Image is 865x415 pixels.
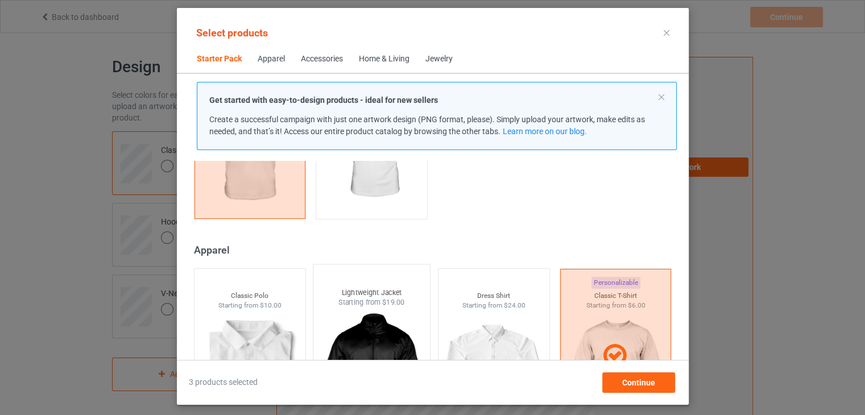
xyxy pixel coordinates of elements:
span: Create a successful campaign with just one artwork design (PNG format, please). Simply upload you... [209,115,645,136]
span: Starter Pack [189,45,250,73]
span: 3 products selected [189,377,258,388]
div: Starting from [438,301,549,310]
div: Classic Polo [194,291,305,301]
div: Accessories [301,53,343,65]
span: Continue [622,378,655,387]
div: Apparel [258,53,285,65]
span: $10.00 [259,301,281,309]
a: Learn more on our blog. [502,127,586,136]
div: Apparel [193,243,676,256]
strong: Get started with easy-to-design products - ideal for new sellers [209,96,438,105]
div: Jewelry [425,53,453,65]
div: Starting from [194,301,305,310]
span: $24.00 [503,301,525,309]
div: Continue [602,372,674,393]
span: $19.00 [382,298,405,307]
div: Home & Living [359,53,409,65]
div: Dress Shirt [438,291,549,301]
div: Lightweight Jacket [313,288,430,297]
span: Select products [196,27,268,39]
div: Starting from [313,298,430,308]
